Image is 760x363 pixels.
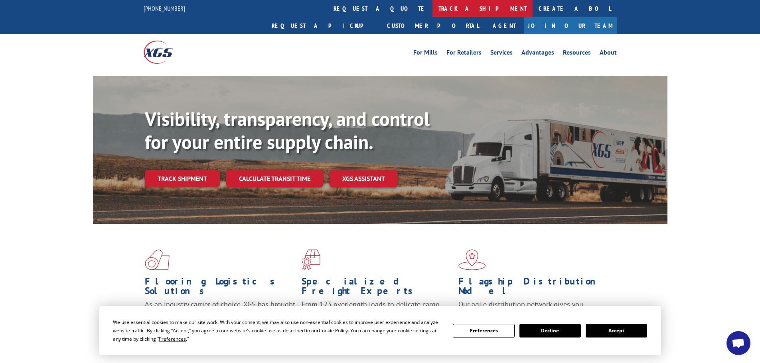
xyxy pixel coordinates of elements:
[226,170,323,187] a: Calculate transit time
[145,249,170,270] img: xgs-icon-total-supply-chain-intelligence-red
[302,249,320,270] img: xgs-icon-focused-on-flooring-red
[485,17,524,34] a: Agent
[381,17,485,34] a: Customer Portal
[266,17,381,34] a: Request a pickup
[145,277,296,300] h1: Flooring Logistics Solutions
[458,277,609,300] h1: Flagship Distribution Model
[524,17,617,34] a: Join Our Team
[145,106,430,154] b: Visibility, transparency, and control for your entire supply chain.
[159,336,186,342] span: Preferences
[586,324,647,337] button: Accept
[458,300,605,318] span: Our agile distribution network gives you nationwide inventory management on demand.
[302,300,452,335] p: From 123 overlength loads to delicate cargo, our experienced staff knows the best way to move you...
[453,324,514,337] button: Preferences
[446,49,482,58] a: For Retailers
[144,4,185,12] a: [PHONE_NUMBER]
[563,49,591,58] a: Resources
[302,277,452,300] h1: Specialized Freight Experts
[519,324,581,337] button: Decline
[319,327,348,334] span: Cookie Policy
[113,318,443,343] div: We use essential cookies to make our site work. With your consent, we may also use non-essential ...
[600,49,617,58] a: About
[145,170,220,187] a: Track shipment
[726,331,750,355] div: Open chat
[330,170,398,187] a: XGS ASSISTANT
[490,49,513,58] a: Services
[413,49,438,58] a: For Mills
[458,249,486,270] img: xgs-icon-flagship-distribution-model-red
[521,49,554,58] a: Advantages
[145,300,295,328] span: As an industry carrier of choice, XGS has brought innovation and dedication to flooring logistics...
[99,306,661,355] div: Cookie Consent Prompt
